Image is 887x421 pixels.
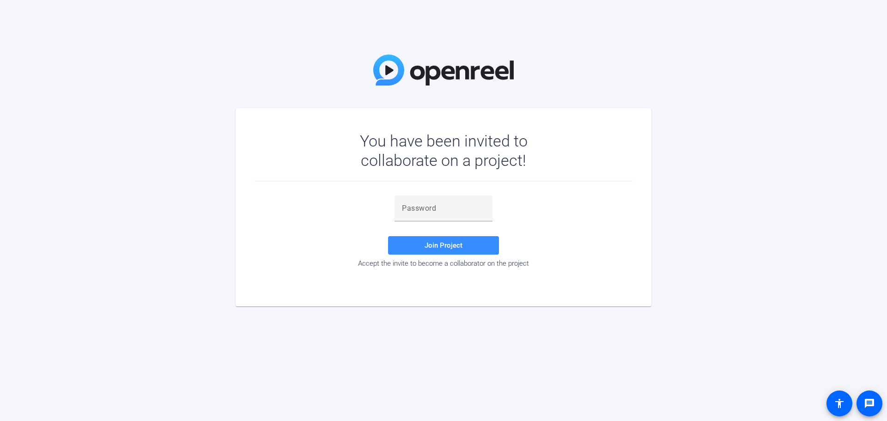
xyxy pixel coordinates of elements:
img: OpenReel Logo [373,55,514,85]
span: Join Project [425,241,462,250]
mat-icon: message [864,398,875,409]
div: Accept the invite to become a collaborator on the project [254,259,633,268]
input: Password [402,203,485,214]
mat-icon: accessibility [834,398,845,409]
div: You have been invited to collaborate on a project! [333,131,554,170]
button: Join Project [388,236,499,255]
